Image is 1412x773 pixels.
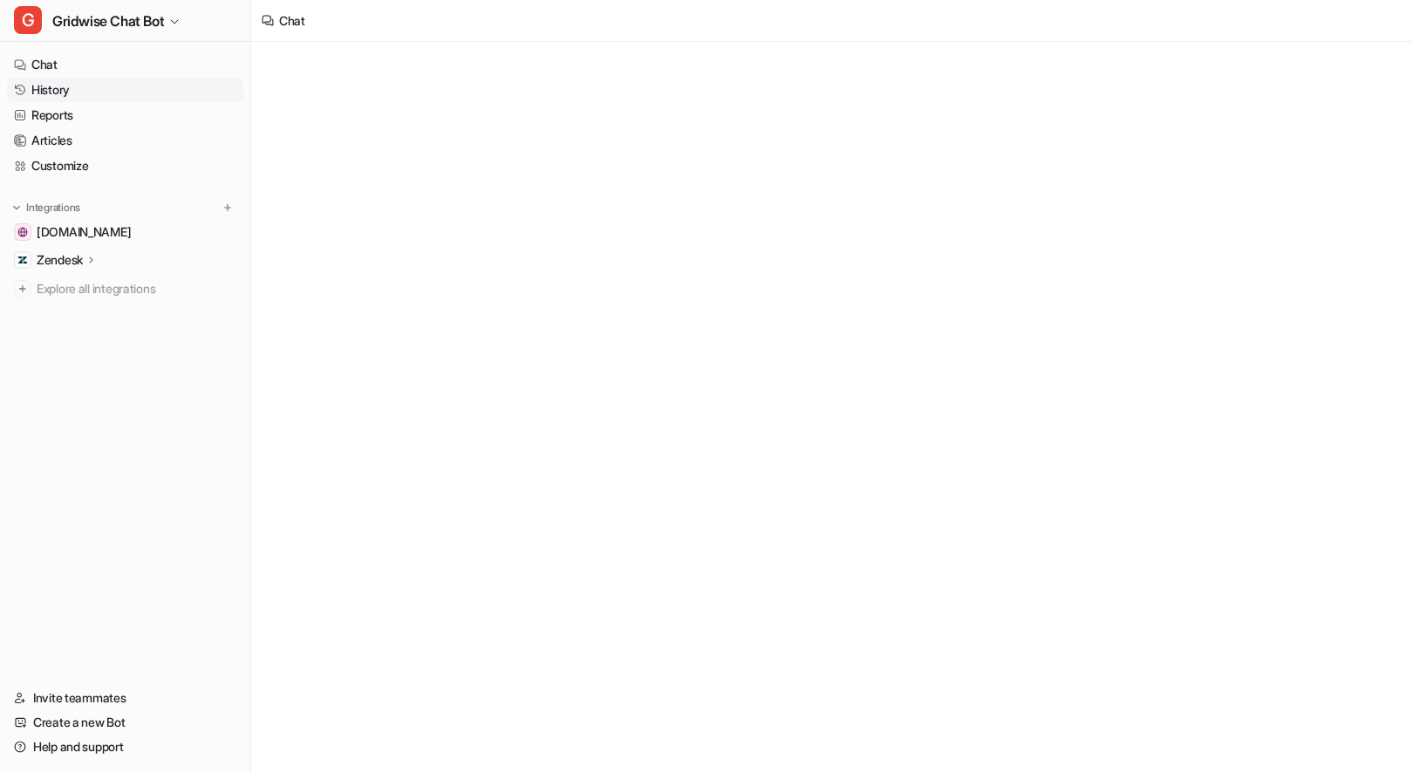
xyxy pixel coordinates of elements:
a: Invite teammates [7,686,243,710]
a: Chat [7,52,243,77]
div: Chat [279,11,305,30]
p: Zendesk [37,251,83,269]
a: Help and support [7,735,243,759]
img: expand menu [10,202,23,214]
a: Customize [7,154,243,178]
a: gridwise.io[DOMAIN_NAME] [7,220,243,244]
img: explore all integrations [14,280,31,298]
span: Gridwise Chat Bot [52,9,164,33]
img: menu_add.svg [222,202,234,214]
a: Create a new Bot [7,710,243,735]
p: Integrations [26,201,80,215]
button: Integrations [7,199,85,216]
a: History [7,78,243,102]
span: Explore all integrations [37,275,236,303]
img: Zendesk [17,255,28,265]
span: G [14,6,42,34]
a: Explore all integrations [7,277,243,301]
span: [DOMAIN_NAME] [37,223,131,241]
img: gridwise.io [17,227,28,237]
a: Reports [7,103,243,127]
a: Articles [7,128,243,153]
